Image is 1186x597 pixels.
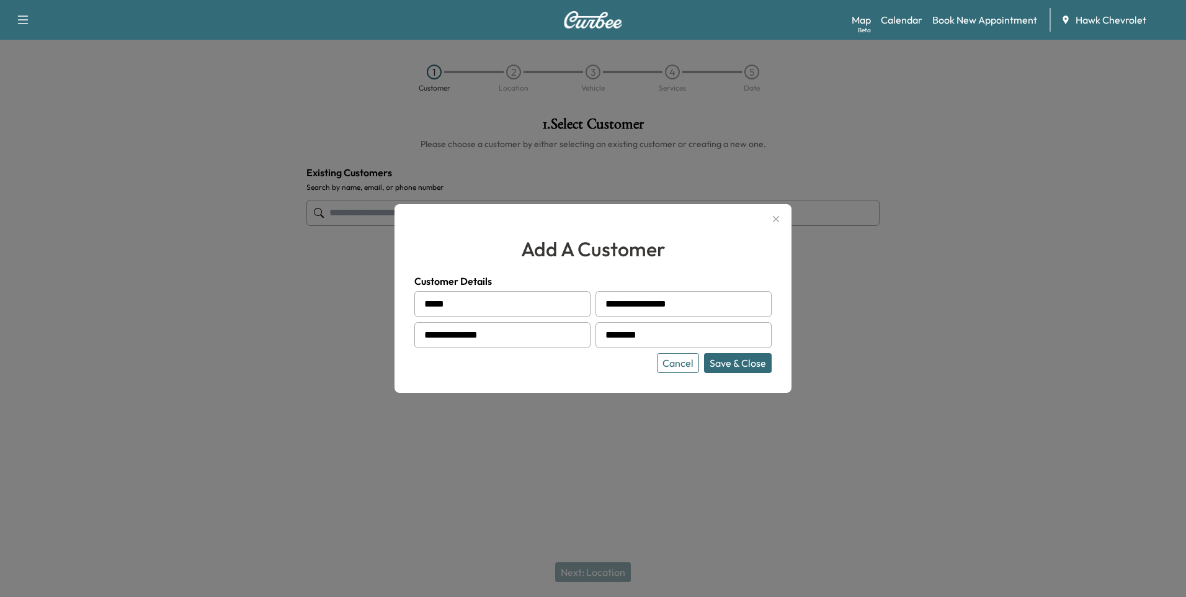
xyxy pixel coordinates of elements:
[704,353,772,373] button: Save & Close
[414,274,772,289] h4: Customer Details
[881,12,922,27] a: Calendar
[563,11,623,29] img: Curbee Logo
[657,353,699,373] button: Cancel
[852,12,871,27] a: MapBeta
[932,12,1037,27] a: Book New Appointment
[858,25,871,35] div: Beta
[1076,12,1146,27] span: Hawk Chevrolet
[414,234,772,264] h2: add a customer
